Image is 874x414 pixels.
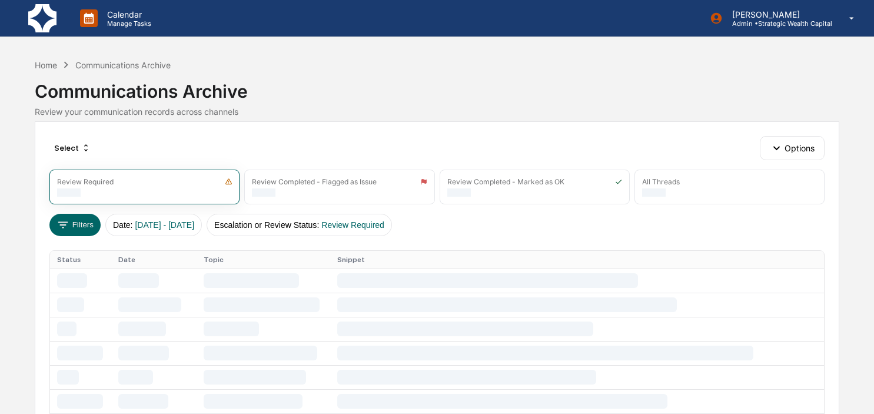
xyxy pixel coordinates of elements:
button: Escalation or Review Status:Review Required [207,214,392,236]
p: Manage Tasks [98,19,157,28]
div: Review Required [57,177,114,186]
div: Communications Archive [75,60,171,70]
div: Review your communication records across channels [35,107,839,117]
div: Review Completed - Flagged as Issue [252,177,377,186]
th: Topic [197,251,330,269]
button: Date:[DATE] - [DATE] [105,214,202,236]
img: icon [615,178,622,186]
div: Home [35,60,57,70]
p: Calendar [98,9,157,19]
div: Select [49,138,95,157]
img: logo [28,4,57,32]
span: Review Required [321,220,384,230]
p: Admin • Strategic Wealth Capital [723,19,832,28]
img: icon [420,178,427,186]
th: Snippet [330,251,824,269]
button: Options [760,136,824,160]
p: [PERSON_NAME] [723,9,832,19]
button: Filters [49,214,101,236]
th: Date [111,251,197,269]
img: icon [225,178,232,186]
span: [DATE] - [DATE] [135,220,194,230]
div: All Threads [642,177,680,186]
div: Communications Archive [35,71,839,102]
div: Review Completed - Marked as OK [447,177,564,186]
th: Status [50,251,111,269]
